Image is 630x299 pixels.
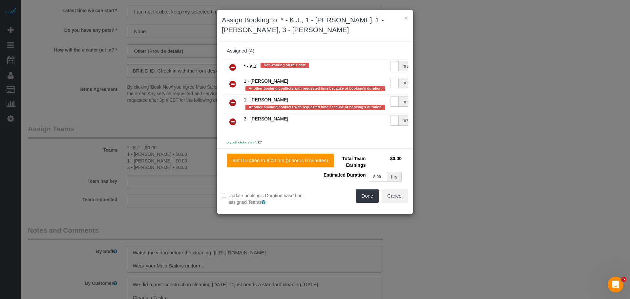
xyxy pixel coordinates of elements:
span: Estimated Duration [324,172,366,178]
div: hrs [399,78,413,88]
span: Another booking conflicts with requested time because of booking's duration [245,105,385,110]
td: Total Team Earnings [320,154,367,170]
span: 5 [621,277,626,282]
span: * - K.J. [244,64,258,69]
span: 1 - [PERSON_NAME] [244,78,288,84]
label: Update booking's Duration based on assigned Teams [222,192,310,205]
span: 3 - [PERSON_NAME] [244,116,288,121]
span: 1 - [PERSON_NAME] [244,97,288,102]
input: Update booking's Duration based on assigned Teams [222,194,226,198]
div: hrs [399,116,413,126]
span: Not working on this date [261,63,309,68]
div: hrs [399,61,413,71]
iframe: Intercom live chat [608,277,623,292]
button: Cancel [382,189,408,203]
button: Set Duration to 8.00 hrs (8 hours 0 minutes) [227,154,334,167]
div: Assigned (4) [227,48,403,54]
h3: Assign Booking to: * - K.J., 1 - [PERSON_NAME], 1 - [PERSON_NAME], 3 - [PERSON_NAME] [222,15,408,35]
div: hrs [399,96,413,107]
td: $0.00 [367,154,403,170]
div: hrs [387,172,402,182]
button: Done [356,189,379,203]
span: Another booking conflicts with requested time because of booking's duration [245,86,385,91]
button: × [404,14,408,21]
h4: Available (31) [227,141,403,146]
